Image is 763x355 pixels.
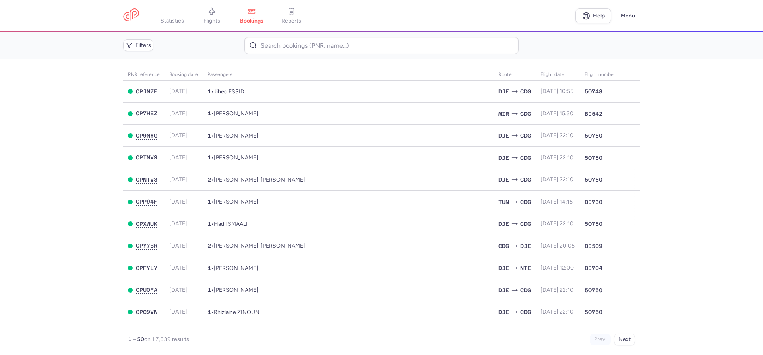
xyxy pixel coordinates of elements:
[498,242,509,250] span: CDG
[520,286,531,295] span: CDG
[585,308,602,316] span: 5O750
[580,69,620,81] th: Flight number
[207,154,258,161] span: •
[498,131,509,140] span: DJE
[207,287,211,293] span: 1
[136,88,157,95] button: CPJN7E
[207,287,258,293] span: •
[616,8,640,23] button: Menu
[207,154,211,161] span: 1
[520,242,531,250] span: DJE
[498,198,509,206] span: TUN
[207,198,258,205] span: •
[169,176,187,183] span: [DATE]
[207,177,305,183] span: •
[207,265,258,272] span: •
[520,219,531,228] span: CDG
[244,37,518,54] input: Search bookings (PNR, name...)
[136,132,157,139] button: CP9NYG
[498,264,509,272] span: DJE
[207,242,211,249] span: 2
[494,69,536,81] th: Route
[536,69,580,81] th: flight date
[520,198,531,206] span: CDG
[136,265,157,272] button: CPFYLY
[207,309,211,315] span: 1
[540,88,573,95] span: [DATE] 10:55
[207,177,211,183] span: 2
[136,154,157,161] button: CPTNV9
[593,13,605,19] span: Help
[169,308,187,315] span: [DATE]
[585,132,602,140] span: 5O750
[585,154,602,162] span: 5O750
[585,176,602,184] span: 5O750
[498,308,509,316] span: DJE
[585,110,602,118] span: BJ542
[540,132,573,139] span: [DATE] 22:10
[169,287,187,293] span: [DATE]
[498,219,509,228] span: DJE
[214,88,244,95] span: Jihed ESSID
[169,110,187,117] span: [DATE]
[498,87,509,96] span: DJE
[214,221,248,227] span: Hadil SMAALI
[540,287,573,293] span: [DATE] 22:10
[207,221,211,227] span: 1
[585,220,602,228] span: 5O750
[214,132,258,139] span: Yasmina BEN HARIZ
[123,8,139,23] a: CitizenPlane red outlined logo
[136,242,157,249] button: CPY7BR
[585,242,602,250] span: BJ509
[207,242,305,249] span: •
[207,221,248,227] span: •
[540,154,573,161] span: [DATE] 22:10
[614,334,635,345] button: Next
[136,287,157,293] span: CPUOFA
[232,7,271,25] a: bookings
[136,309,157,316] button: CPC9VW
[214,198,258,205] span: Maroua CHAOUAT
[498,153,509,162] span: DJE
[540,198,573,205] span: [DATE] 14:15
[214,265,258,272] span: Ramzi JEBOUAI
[169,198,187,205] span: [DATE]
[540,220,573,227] span: [DATE] 22:10
[207,265,211,271] span: 1
[540,264,574,271] span: [DATE] 12:00
[520,264,531,272] span: NTE
[207,88,244,95] span: •
[520,175,531,184] span: CDG
[123,69,165,81] th: PNR reference
[136,221,157,227] button: CPXWUK
[520,109,531,118] span: CDG
[271,7,311,25] a: reports
[169,154,187,161] span: [DATE]
[214,177,305,183] span: Hamza JARBOUI, Hanen JARBOUI
[240,17,263,25] span: bookings
[207,132,258,139] span: •
[136,198,157,205] button: CPP94F
[136,110,157,116] span: CP7HEZ
[136,177,157,183] button: CPNTV3
[207,309,259,316] span: •
[520,308,531,316] span: CDG
[203,17,220,25] span: flights
[214,309,259,316] span: Rhizlaine ZINOUN
[128,336,144,343] strong: 1 – 50
[585,198,602,206] span: BJ730
[203,69,494,81] th: Passengers
[169,264,187,271] span: [DATE]
[161,17,184,25] span: statistics
[540,242,575,249] span: [DATE] 20:05
[169,220,187,227] span: [DATE]
[520,131,531,140] span: CDG
[123,39,153,51] button: Filters
[169,242,187,249] span: [DATE]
